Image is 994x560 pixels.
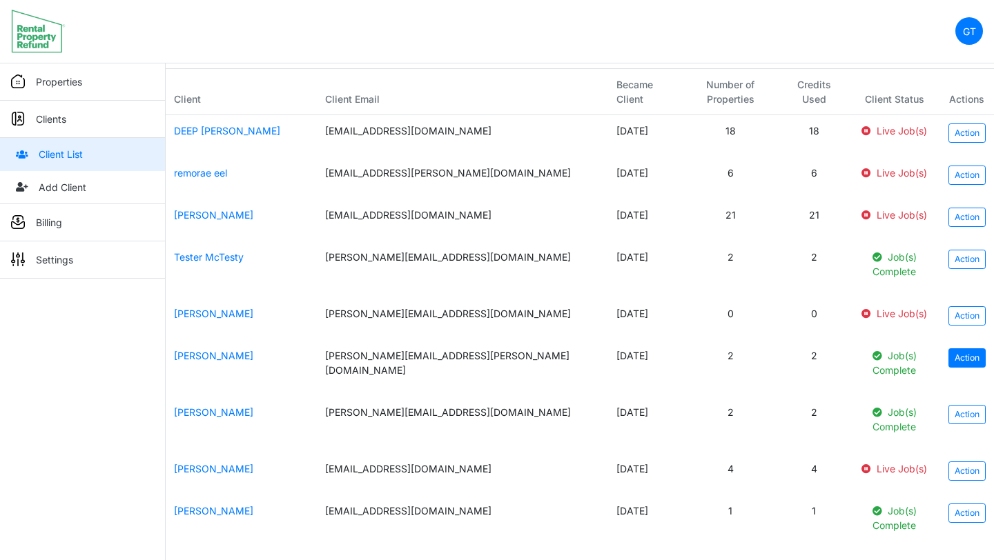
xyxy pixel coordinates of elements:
td: [PERSON_NAME][EMAIL_ADDRESS][PERSON_NAME][DOMAIN_NAME] [317,340,608,397]
td: 4 [681,453,780,495]
th: Became Client [608,69,681,115]
td: 2 [780,340,848,397]
p: Job(s) Complete [857,405,932,434]
td: 2 [681,241,780,298]
td: 4 [780,453,848,495]
p: Live Job(s) [857,123,932,138]
th: Number of Properties [681,69,780,115]
a: Action [948,123,986,143]
td: [EMAIL_ADDRESS][DOMAIN_NAME] [317,453,608,495]
img: sidemenu_settings.png [11,252,25,266]
td: [DATE] [608,157,681,199]
td: [DATE] [608,340,681,397]
td: [PERSON_NAME][EMAIL_ADDRESS][DOMAIN_NAME] [317,397,608,453]
a: GT [955,17,983,45]
a: [PERSON_NAME] [174,406,253,418]
a: Tester McTesty [174,251,244,263]
img: spp logo [11,9,66,53]
td: [EMAIL_ADDRESS][DOMAIN_NAME] [317,495,608,552]
img: sidemenu_client.png [11,112,25,126]
a: remorae eel [174,167,227,179]
td: [DATE] [608,298,681,340]
td: 1 [681,495,780,552]
td: [PERSON_NAME][EMAIL_ADDRESS][DOMAIN_NAME] [317,241,608,298]
p: GT [963,24,976,39]
p: Live Job(s) [857,166,932,180]
p: Properties [36,74,82,89]
td: [PERSON_NAME][EMAIL_ADDRESS][DOMAIN_NAME] [317,298,608,340]
td: 21 [681,199,780,241]
td: 2 [681,397,780,453]
p: Live Job(s) [857,306,932,321]
a: Action [948,250,986,269]
th: Client Email [317,69,608,115]
a: Action [948,208,986,227]
a: DEEP [PERSON_NAME] [174,125,280,137]
td: [EMAIL_ADDRESS][PERSON_NAME][DOMAIN_NAME] [317,157,608,199]
td: 0 [780,298,848,340]
td: 2 [780,397,848,453]
td: [EMAIL_ADDRESS][DOMAIN_NAME] [317,114,608,157]
a: [PERSON_NAME] [174,308,253,319]
img: sidemenu_properties.png [11,74,25,88]
td: 18 [681,114,780,157]
a: Action [948,461,986,481]
td: 1 [780,495,848,552]
td: 21 [780,199,848,241]
td: [DATE] [608,199,681,241]
p: Live Job(s) [857,208,932,222]
p: Settings [36,252,73,267]
td: [EMAIL_ADDRESS][DOMAIN_NAME] [317,199,608,241]
p: Clients [36,112,66,126]
a: Action [948,405,986,424]
p: Billing [36,215,62,230]
p: Job(s) Complete [857,348,932,377]
td: [DATE] [608,241,681,298]
a: [PERSON_NAME] [174,209,253,221]
a: [PERSON_NAME] [174,463,253,474]
td: 0 [681,298,780,340]
a: Action [948,166,986,185]
td: 2 [780,241,848,298]
a: Action [948,503,986,523]
td: [DATE] [608,397,681,453]
th: Client [166,69,317,115]
a: [PERSON_NAME] [174,505,253,517]
th: Client Status [848,69,940,115]
td: [DATE] [608,453,681,495]
p: Job(s) Complete [857,503,932,532]
th: Actions [940,69,994,115]
td: [DATE] [608,495,681,552]
a: Action [948,306,986,326]
th: Credits Used [780,69,848,115]
a: [PERSON_NAME] [174,350,253,361]
a: Action [948,348,986,368]
td: 18 [780,114,848,157]
p: Live Job(s) [857,461,932,476]
p: Job(s) Complete [857,250,932,279]
td: 2 [681,340,780,397]
td: 6 [681,157,780,199]
td: [DATE] [608,114,681,157]
img: sidemenu_billing.png [11,215,25,229]
td: 6 [780,157,848,199]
